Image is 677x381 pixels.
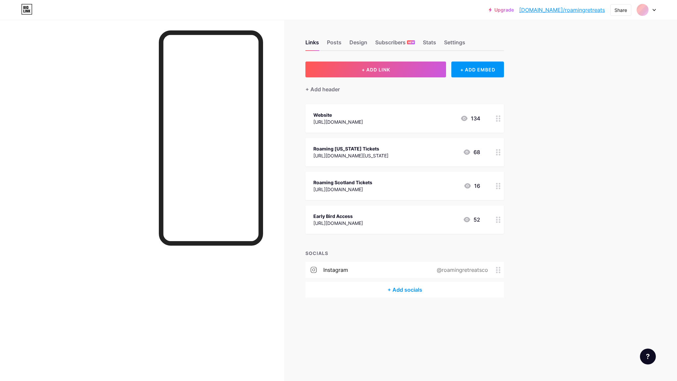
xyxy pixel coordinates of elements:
[464,182,480,190] div: 16
[408,40,414,44] span: NEW
[313,186,372,193] div: [URL][DOMAIN_NAME]
[519,6,605,14] a: [DOMAIN_NAME]/roamingretreats
[489,7,514,13] a: Upgrade
[313,152,388,159] div: [URL][DOMAIN_NAME][US_STATE]
[305,282,504,298] div: + Add socials
[423,38,436,50] div: Stats
[313,111,363,118] div: Website
[463,148,480,156] div: 68
[305,62,446,77] button: + ADD LINK
[362,67,390,72] span: + ADD LINK
[313,213,363,220] div: Early Bird Access
[349,38,367,50] div: Design
[327,38,341,50] div: Posts
[305,85,340,93] div: + Add header
[313,145,388,152] div: Roaming [US_STATE] Tickets
[426,266,496,274] div: @roamingretreatsco
[323,266,348,274] div: instagram
[313,220,363,227] div: [URL][DOMAIN_NAME]
[451,62,504,77] div: + ADD EMBED
[305,38,319,50] div: Links
[463,216,480,224] div: 52
[305,250,504,257] div: SOCIALS
[375,38,415,50] div: Subscribers
[313,118,363,125] div: [URL][DOMAIN_NAME]
[614,7,627,14] div: Share
[444,38,465,50] div: Settings
[460,114,480,122] div: 134
[313,179,372,186] div: Roaming Scotland Tickets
